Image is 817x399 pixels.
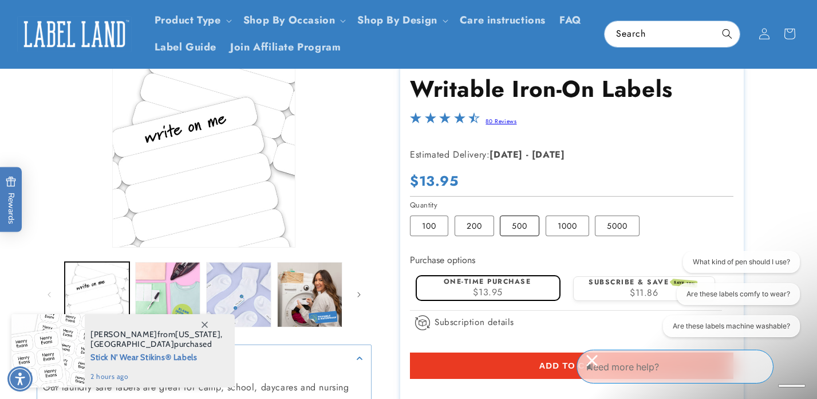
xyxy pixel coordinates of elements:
[460,14,546,27] span: Care instructions
[473,285,503,299] span: $13.95
[223,34,348,61] a: Join Affiliate Program
[236,7,351,34] summary: Shop By Occasion
[715,21,740,46] button: Search
[230,41,341,54] span: Join Affiliate Program
[455,216,494,236] label: 200
[410,74,733,104] h1: Writable Iron-On Labels
[410,353,733,379] button: Add to cart
[532,148,565,161] strong: [DATE]
[148,7,236,34] summary: Product Type
[526,148,529,161] strong: -
[90,371,223,382] span: 2 hours ago
[350,7,452,34] summary: Shop By Design
[410,115,480,128] span: 4.3-star overall rating
[7,366,33,392] div: Accessibility Menu
[155,13,221,28] a: Product Type
[410,253,475,267] label: Purchase options
[357,13,437,28] a: Shop By Design
[37,282,62,307] button: Slide left
[175,329,220,339] span: [US_STATE]
[552,7,589,34] a: FAQ
[17,16,132,52] img: Label Land
[155,41,217,54] span: Label Guide
[589,277,697,287] label: Subscribe & save
[453,7,552,34] a: Care instructions
[500,216,539,236] label: 500
[206,262,271,327] button: Load image 3 in gallery view
[546,216,589,236] label: 1000
[444,276,531,287] label: One-time purchase
[6,177,17,224] span: Rewards
[65,262,130,327] button: Load image 1 in gallery view
[595,216,640,236] label: 5000
[90,339,174,349] span: [GEOGRAPHIC_DATA]
[410,199,439,211] legend: Quantity
[630,286,658,299] span: $11.86
[654,251,806,347] iframe: Gorgias live chat conversation starters
[346,282,372,307] button: Slide right
[277,262,342,327] button: Load image 4 in gallery view
[90,349,223,363] span: Stick N' Wear Stikins® Labels
[539,361,604,371] span: Add to cart
[13,12,136,56] a: Label Land
[243,14,336,27] span: Shop By Occasion
[490,148,523,161] strong: [DATE]
[410,147,696,163] p: Estimated Delivery:
[486,117,516,126] a: 80 Reviews - open in a new tab
[577,345,806,388] iframe: Gorgias Floating Chat
[9,307,145,342] iframe: Sign Up via Text for Offers
[135,262,200,327] button: Load image 2 in gallery view
[148,34,224,61] a: Label Guide
[410,216,448,236] label: 100
[435,315,514,329] span: Subscription details
[90,330,223,349] span: from , purchased
[410,171,459,191] span: $13.95
[559,14,582,27] span: FAQ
